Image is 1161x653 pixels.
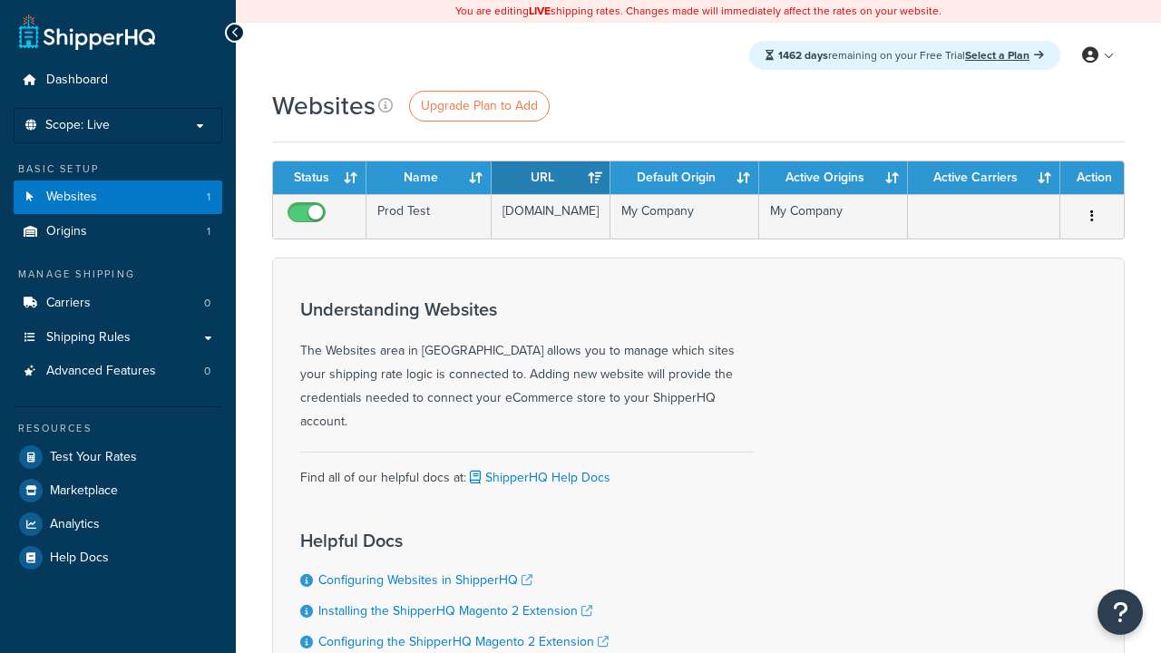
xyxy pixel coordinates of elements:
[14,355,222,388] li: Advanced Features
[759,161,908,194] th: Active Origins: activate to sort column ascending
[14,441,222,473] a: Test Your Rates
[14,355,222,388] a: Advanced Features 0
[14,421,222,436] div: Resources
[14,215,222,249] li: Origins
[300,531,627,551] h3: Helpful Docs
[908,161,1060,194] th: Active Carriers: activate to sort column ascending
[300,299,754,319] h3: Understanding Websites
[610,161,759,194] th: Default Origin: activate to sort column ascending
[14,508,222,541] a: Analytics
[273,161,366,194] th: Status: activate to sort column ascending
[14,215,222,249] a: Origins 1
[14,267,222,282] div: Manage Shipping
[46,330,131,346] span: Shipping Rules
[46,73,108,88] span: Dashboard
[300,299,754,434] div: The Websites area in [GEOGRAPHIC_DATA] allows you to manage which sites your shipping rate logic ...
[1060,161,1124,194] th: Action
[318,601,592,620] a: Installing the ShipperHQ Magento 2 Extension
[46,296,91,311] span: Carriers
[14,287,222,320] a: Carriers 0
[50,483,118,499] span: Marketplace
[46,190,97,205] span: Websites
[14,161,222,177] div: Basic Setup
[466,468,610,487] a: ShipperHQ Help Docs
[492,194,610,239] td: [DOMAIN_NAME]
[19,14,155,50] a: ShipperHQ Home
[1098,590,1143,635] button: Open Resource Center
[366,194,492,239] td: Prod Test
[318,632,609,651] a: Configuring the ShipperHQ Magento 2 Extension
[778,47,828,63] strong: 1462 days
[46,364,156,379] span: Advanced Features
[14,180,222,214] a: Websites 1
[14,287,222,320] li: Carriers
[207,224,210,239] span: 1
[749,41,1060,70] div: remaining on your Free Trial
[50,551,109,566] span: Help Docs
[610,194,759,239] td: My Company
[14,541,222,574] a: Help Docs
[207,190,210,205] span: 1
[529,3,551,19] b: LIVE
[14,321,222,355] a: Shipping Rules
[421,96,538,115] span: Upgrade Plan to Add
[492,161,610,194] th: URL: activate to sort column ascending
[965,47,1044,63] a: Select a Plan
[759,194,908,239] td: My Company
[45,118,110,133] span: Scope: Live
[318,570,532,590] a: Configuring Websites in ShipperHQ
[50,517,100,532] span: Analytics
[14,474,222,507] a: Marketplace
[409,91,550,122] a: Upgrade Plan to Add
[14,180,222,214] li: Websites
[14,63,222,97] a: Dashboard
[300,452,754,490] div: Find all of our helpful docs at:
[366,161,492,194] th: Name: activate to sort column ascending
[272,88,376,123] h1: Websites
[204,296,210,311] span: 0
[204,364,210,379] span: 0
[46,224,87,239] span: Origins
[50,450,137,465] span: Test Your Rates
